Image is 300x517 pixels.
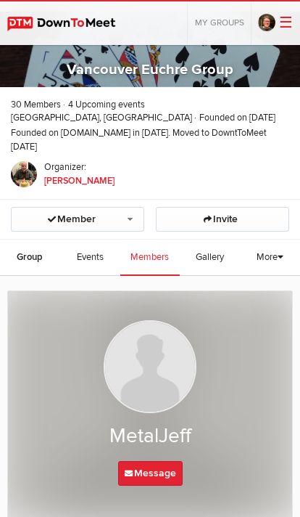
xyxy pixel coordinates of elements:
[44,175,114,187] a: Organizer: [PERSON_NAME]
[251,240,289,277] a: More
[7,17,130,31] img: DownToMeet
[156,207,289,232] a: Invite
[104,320,196,413] img: MetalJeff
[44,175,114,187] span: [PERSON_NAME]
[17,251,43,263] span: Group
[67,60,233,78] a: Vancouver Euchre Group
[180,240,240,276] a: Gallery
[44,161,86,173] b: Organizer:
[194,111,275,125] span: Founded on [DATE]
[37,420,263,451] h2: MetalJeff
[11,161,37,187] img: Keith Paterson
[118,461,183,486] a: Message
[11,126,289,154] span: Founded on [DOMAIN_NAME] in [DATE]. Moved to DowntToMeet [DATE]
[77,251,104,263] span: Events
[279,14,293,32] span: ☰
[11,111,192,125] span: [GEOGRAPHIC_DATA], [GEOGRAPHIC_DATA]
[195,17,244,28] span: My Groups
[60,240,120,276] a: Events
[120,240,180,276] a: Members
[196,251,224,263] span: Gallery
[11,98,61,112] span: 30 Members
[130,251,169,263] span: Members
[63,98,145,112] span: 4 Upcoming events
[11,207,144,232] a: Member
